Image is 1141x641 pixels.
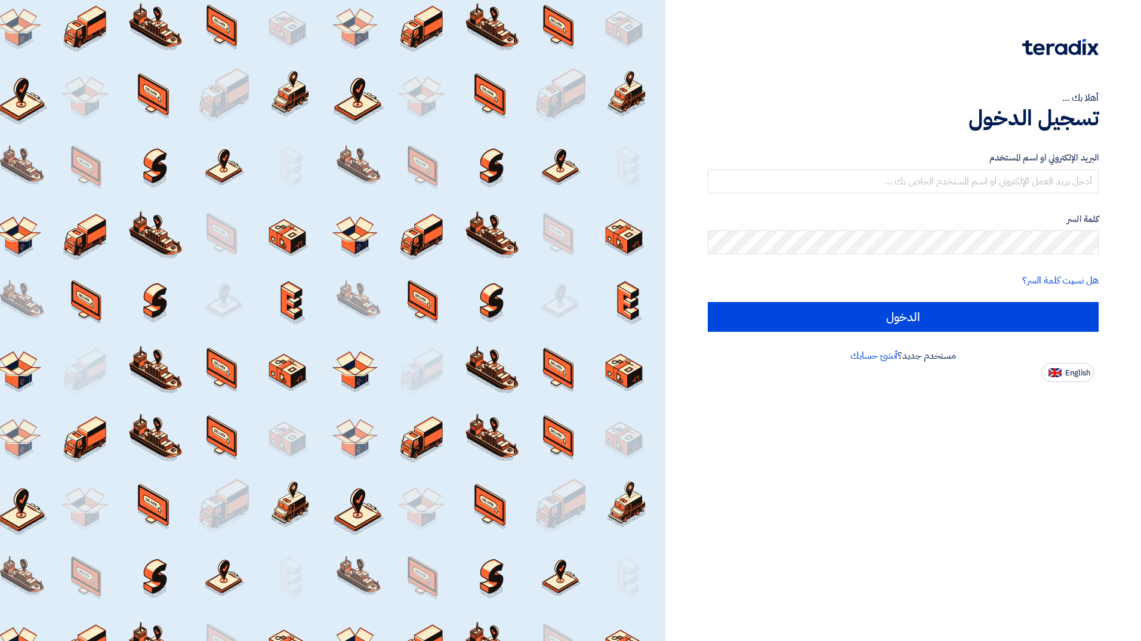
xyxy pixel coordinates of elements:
[708,170,1099,193] input: أدخل بريد العمل الإلكتروني او اسم المستخدم الخاص بك ...
[850,349,898,363] a: أنشئ حسابك
[1065,369,1090,377] span: English
[1049,368,1062,377] img: en-US.png
[708,105,1099,131] h1: تسجيل الدخول
[1022,39,1099,56] img: Teradix logo
[708,212,1099,226] label: كلمة السر
[708,151,1099,165] label: البريد الإلكتروني او اسم المستخدم
[708,302,1099,332] input: الدخول
[708,91,1099,105] div: أهلا بك ...
[1022,273,1099,288] a: هل نسيت كلمة السر؟
[708,349,1099,363] div: مستخدم جديد؟
[1041,363,1094,382] button: English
